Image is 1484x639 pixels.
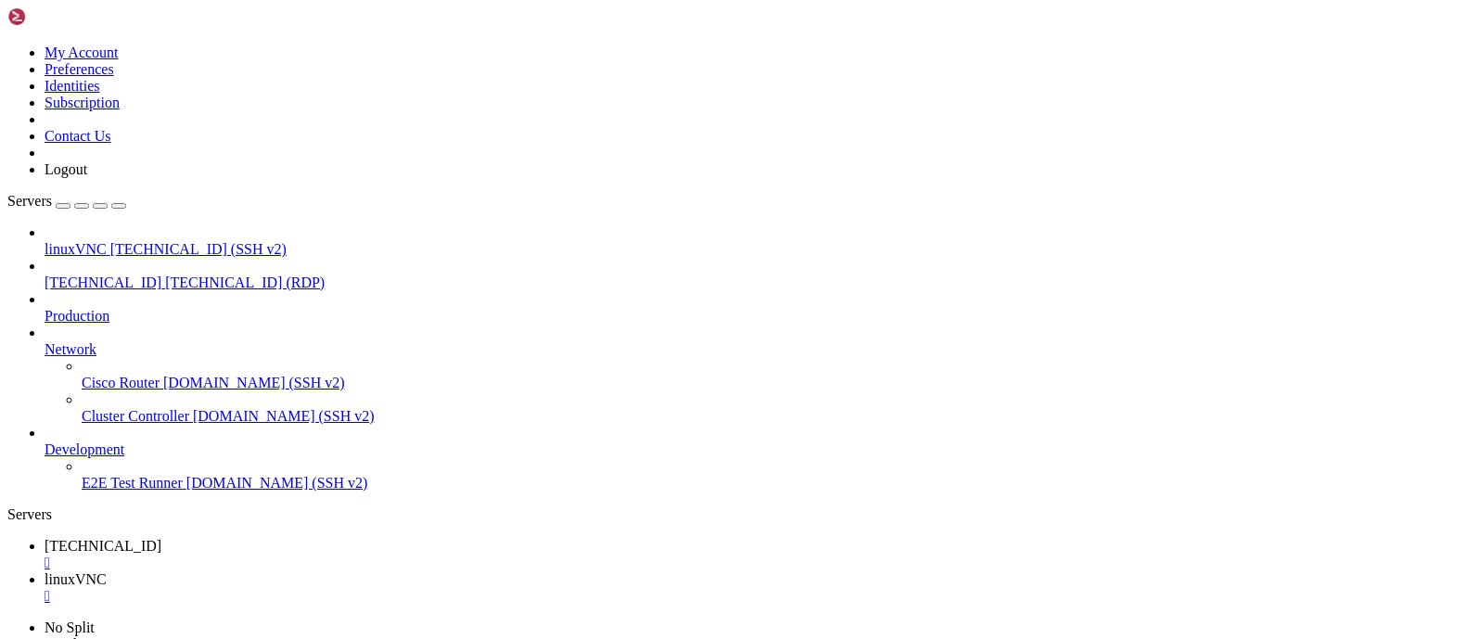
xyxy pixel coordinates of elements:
[45,325,1477,425] li: Network
[82,408,1477,425] a: Cluster Controller [DOMAIN_NAME] (SSH v2)
[82,458,1477,492] li: E2E Test Runner [DOMAIN_NAME] (SSH v2)
[7,193,52,209] span: Servers
[45,258,1477,291] li: [TECHNICAL_ID] [TECHNICAL_ID] (RDP)
[45,241,1477,258] a: linuxVNC [TECHNICAL_ID] (SSH v2)
[186,475,368,491] span: [DOMAIN_NAME] (SSH v2)
[45,341,1477,358] a: Network
[82,475,1477,492] a: E2E Test Runner [DOMAIN_NAME] (SSH v2)
[45,161,87,177] a: Logout
[45,571,1477,605] a: linuxVNC
[163,375,345,390] span: [DOMAIN_NAME] (SSH v2)
[45,291,1477,325] li: Production
[45,95,120,110] a: Subscription
[45,308,109,324] span: Production
[45,620,95,635] a: No Split
[45,538,1477,571] a: 176.102.65.175
[45,275,161,290] span: [TECHNICAL_ID]
[45,224,1477,258] li: linuxVNC [TECHNICAL_ID] (SSH v2)
[45,308,1477,325] a: Production
[45,275,1477,291] a: [TECHNICAL_ID] [TECHNICAL_ID] (RDP)
[45,128,111,144] a: Contact Us
[82,475,183,491] span: E2E Test Runner
[45,241,107,257] span: linuxVNC
[45,425,1477,492] li: Development
[82,391,1477,425] li: Cluster Controller [DOMAIN_NAME] (SSH v2)
[193,408,375,424] span: [DOMAIN_NAME] (SSH v2)
[45,45,119,60] a: My Account
[45,78,100,94] a: Identities
[45,588,1477,605] a: 
[82,408,189,424] span: Cluster Controller
[7,506,1477,523] div: Servers
[45,538,161,554] span: [TECHNICAL_ID]
[45,441,124,457] span: Development
[165,275,325,290] span: [TECHNICAL_ID] (RDP)
[7,193,126,209] a: Servers
[82,358,1477,391] li: Cisco Router [DOMAIN_NAME] (SSH v2)
[45,61,114,77] a: Preferences
[45,341,96,357] span: Network
[82,375,160,390] span: Cisco Router
[45,555,1477,571] a: 
[45,571,107,587] span: linuxVNC
[110,241,287,257] span: [TECHNICAL_ID] (SSH v2)
[82,375,1477,391] a: Cisco Router [DOMAIN_NAME] (SSH v2)
[7,7,114,26] img: Shellngn
[45,441,1477,458] a: Development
